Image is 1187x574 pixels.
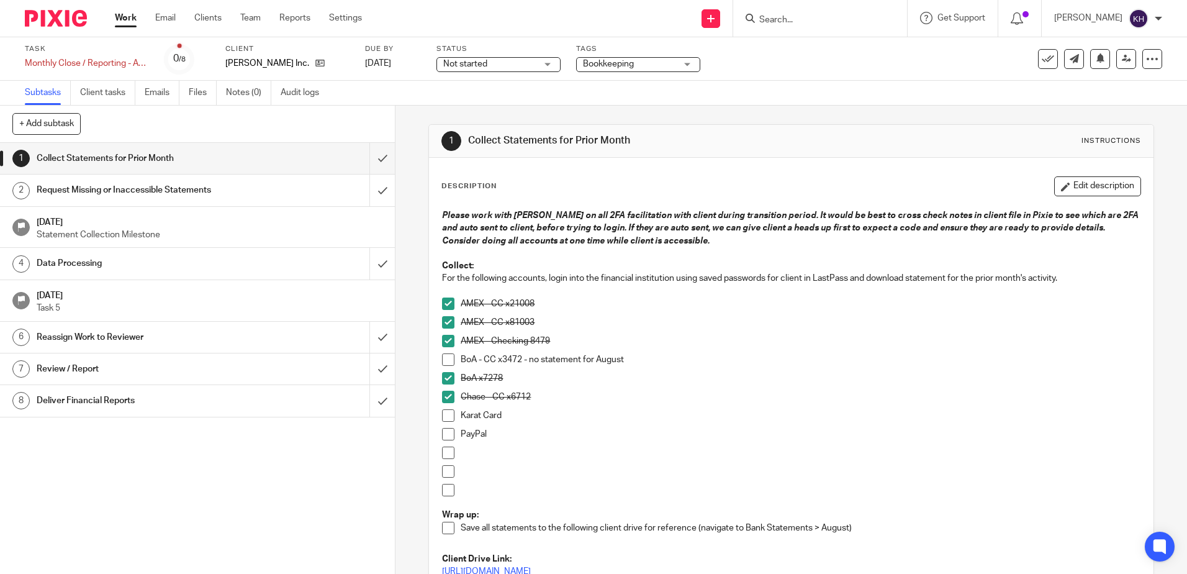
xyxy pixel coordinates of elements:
[189,81,217,105] a: Files
[461,298,1140,310] p: AMEX - CC x21008
[281,81,328,105] a: Audit logs
[461,428,1140,440] p: PayPal
[365,44,421,54] label: Due by
[25,10,87,27] img: Pixie
[37,328,250,347] h1: Reassign Work to Reviewer
[12,255,30,273] div: 4
[12,329,30,346] div: 6
[37,302,383,314] p: Task 5
[443,60,487,68] span: Not started
[37,360,250,378] h1: Review / Report
[226,81,271,105] a: Notes (0)
[37,213,383,229] h1: [DATE]
[279,12,310,24] a: Reports
[12,113,81,134] button: + Add subtask
[240,12,261,24] a: Team
[1054,176,1141,196] button: Edit description
[25,44,149,54] label: Task
[225,57,309,70] p: [PERSON_NAME] Inc.
[194,12,222,24] a: Clients
[468,134,818,147] h1: Collect Statements for Prior Month
[12,182,30,199] div: 2
[329,12,362,24] a: Settings
[461,372,1140,385] p: BoA x7278
[461,409,1140,422] p: Karat Card
[758,15,870,26] input: Search
[37,391,250,410] h1: Deliver Financial Reports
[461,353,1140,366] p: BoA - CC x3472 - no statement for August
[12,150,30,167] div: 1
[442,272,1140,285] p: For the following accounts, login into the financial institution using saved passwords for client...
[12,392,30,409] div: 8
[442,555,512,563] strong: Client Drive Link:
[25,81,71,105] a: Subtasks
[25,57,149,70] div: Monthly Close / Reporting - August
[461,335,1140,347] p: AMEX - Checking 8479
[37,286,383,302] h1: [DATE]
[441,181,497,191] p: Description
[365,59,391,68] span: [DATE]
[441,131,461,151] div: 1
[583,60,634,68] span: Bookkeeping
[937,14,985,22] span: Get Support
[1054,12,1122,24] p: [PERSON_NAME]
[155,12,176,24] a: Email
[461,522,1140,534] p: Save all statements to the following client drive for reference (navigate to Bank Statements > Au...
[80,81,135,105] a: Client tasks
[461,391,1140,403] p: Chase - CC x6712
[436,44,561,54] label: Status
[37,149,250,168] h1: Collect Statements for Prior Month
[1129,9,1149,29] img: svg%3E
[1081,136,1141,146] div: Instructions
[461,316,1140,329] p: AMEX - CC x81003
[442,262,474,270] strong: Collect:
[576,44,700,54] label: Tags
[442,511,479,519] strong: Wrap up:
[37,254,250,273] h1: Data Processing
[12,360,30,378] div: 7
[145,81,179,105] a: Emails
[37,181,250,199] h1: Request Missing or Inaccessible Statements
[115,12,137,24] a: Work
[179,56,186,63] small: /8
[225,44,350,54] label: Client
[37,229,383,241] p: Statement Collection Milestone
[442,211,1140,245] em: Please work with [PERSON_NAME] on all 2FA facilitation with client during transition period. It w...
[173,52,186,66] div: 0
